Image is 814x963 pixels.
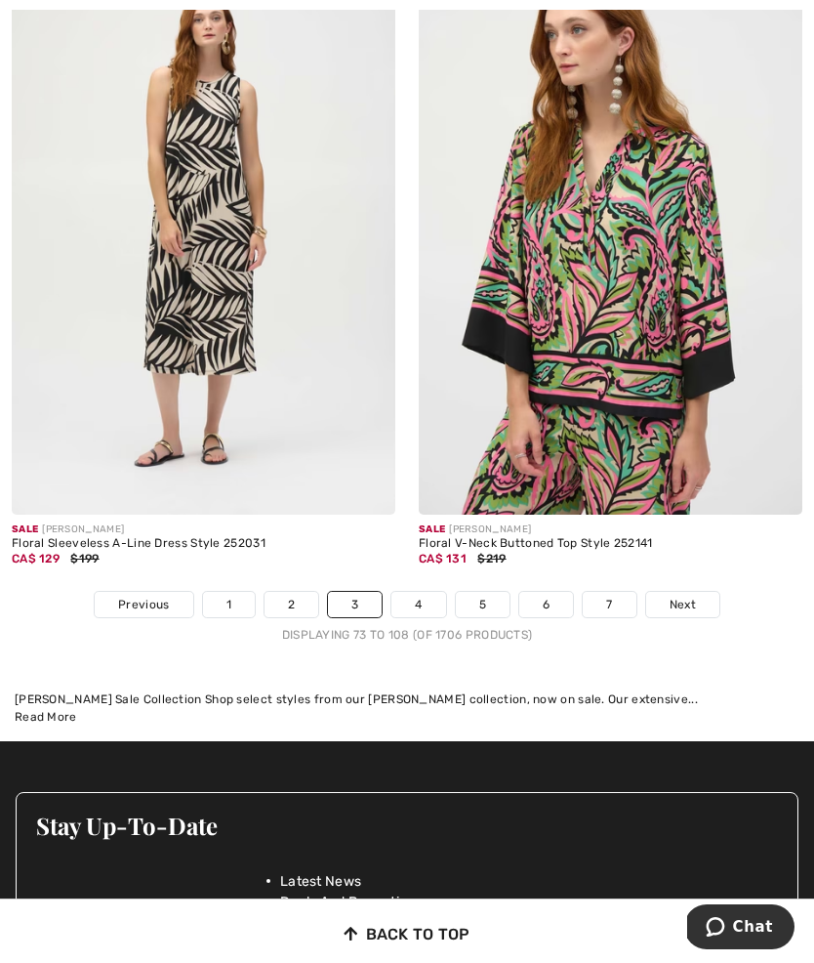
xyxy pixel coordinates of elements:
h3: Stay Up-To-Date [36,813,778,838]
a: 2 [265,592,318,617]
div: Floral V-Neck Buttoned Top Style 252141 [419,537,802,551]
div: [PERSON_NAME] Sale Collection Shop select styles from our [PERSON_NAME] collection, now on sale. ... [15,691,799,708]
a: 5 [456,592,509,617]
iframe: Opens a widget where you can chat to one of our agents [687,904,794,953]
span: Sale [419,523,445,535]
span: Sale [12,523,38,535]
div: [PERSON_NAME] [419,523,802,537]
span: Deals And Promotions [280,892,423,912]
span: Read More [15,710,77,724]
span: Previous [118,596,169,613]
a: 1 [203,592,255,617]
a: 6 [519,592,573,617]
div: [PERSON_NAME] [12,523,395,537]
div: Floral Sleeveless A-Line Dress Style 252031 [12,537,395,551]
span: CA$ 131 [419,552,467,565]
a: Previous [95,592,192,617]
span: CA$ 129 [12,552,60,565]
span: Next [670,596,696,613]
a: 3 [328,592,382,617]
a: Next [646,592,719,617]
a: 4 [391,592,445,617]
a: 7 [583,592,635,617]
span: $199 [70,552,99,565]
span: $219 [477,552,506,565]
span: Latest News [280,871,361,892]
